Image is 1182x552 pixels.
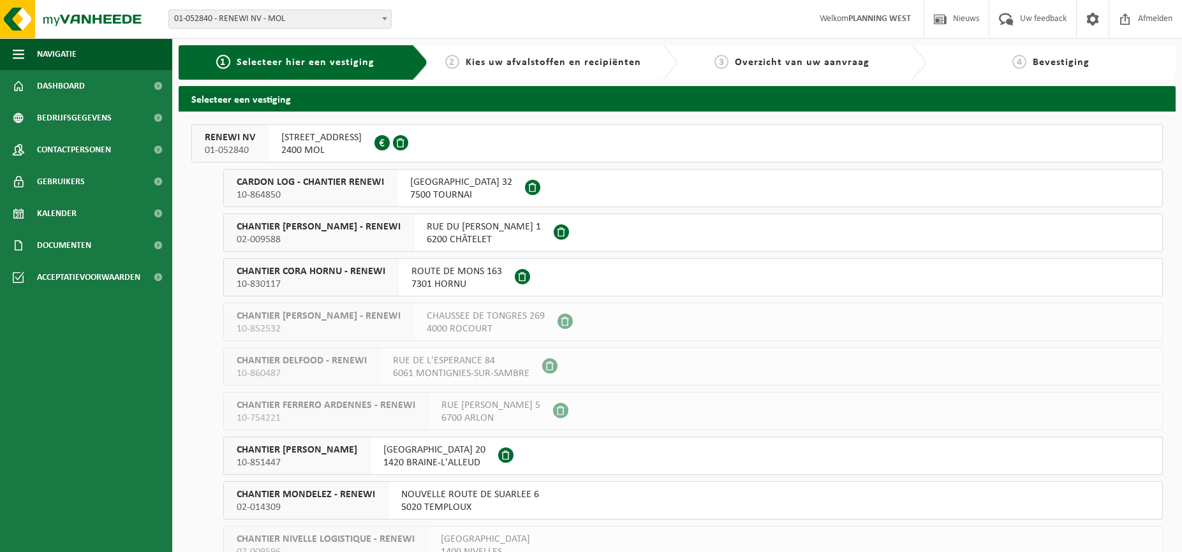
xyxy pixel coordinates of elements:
h2: Selecteer een vestiging [179,86,1176,111]
span: CHANTIER [PERSON_NAME] [237,444,357,456]
span: NOUVELLE ROUTE DE SUARLEE 6 [401,488,539,501]
span: 6700 ARLON [441,412,540,425]
span: Contactpersonen [37,134,111,166]
button: CHANTIER MONDELEZ - RENEWI 02-014309 NOUVELLE ROUTE DE SUARLEE 65020 TEMPLOUX [223,481,1163,519]
strong: PLANNING WEST [848,14,911,24]
span: [STREET_ADDRESS] [281,131,362,144]
span: Selecteer hier een vestiging [237,57,374,68]
span: 1420 BRAINE-L'ALLEUD [383,456,485,469]
span: 02-014309 [237,501,375,514]
span: Dashboard [37,70,85,102]
span: 10-860487 [237,367,367,380]
span: 02-009588 [237,233,401,246]
span: 01-052840 [205,144,255,157]
span: CHANTIER NIVELLE LOGISTIQUE - RENEWI [237,533,415,546]
span: 6061 MONTIGNIES-SUR-SAMBRE [393,367,529,380]
span: 4000 ROCOURT [427,323,545,335]
span: 2 [445,55,459,69]
span: [GEOGRAPHIC_DATA] 32 [410,176,512,189]
span: Overzicht van uw aanvraag [735,57,869,68]
span: 7301 HORNU [411,278,502,291]
button: CHANTIER [PERSON_NAME] 10-851447 [GEOGRAPHIC_DATA] 201420 BRAINE-L'ALLEUD [223,437,1163,475]
span: 6200 CHÂTELET [427,233,541,246]
span: 10-852532 [237,323,401,335]
button: CARDON LOG - CHANTIER RENEWI 10-864850 [GEOGRAPHIC_DATA] 327500 TOURNAI [223,169,1163,207]
span: Kies uw afvalstoffen en recipiënten [466,57,641,68]
button: CHANTIER [PERSON_NAME] - RENEWI 02-009588 RUE DU [PERSON_NAME] 16200 CHÂTELET [223,214,1163,252]
span: CHANTIER FERRERO ARDENNES - RENEWI [237,399,415,412]
span: [GEOGRAPHIC_DATA] 20 [383,444,485,456]
span: ROUTE DE MONS 163 [411,265,502,278]
span: CHANTIER [PERSON_NAME] - RENEWI [237,310,401,323]
span: 10-754221 [237,412,415,425]
span: RENEWI NV [205,131,255,144]
span: Bevestiging [1033,57,1090,68]
span: 5020 TEMPLOUX [401,501,539,514]
span: Navigatie [37,38,77,70]
span: 01-052840 - RENEWI NV - MOL [168,10,392,29]
span: 10-864850 [237,189,384,201]
span: 3 [714,55,728,69]
span: Documenten [37,229,91,261]
span: Gebruikers [37,166,85,198]
span: RUE [PERSON_NAME] 5 [441,399,540,412]
span: Acceptatievoorwaarden [37,261,140,293]
span: 7500 TOURNAI [410,189,512,201]
span: CHAUSSEE DE TONGRES 269 [427,310,545,323]
span: CHANTIER CORA HORNU - RENEWI [237,265,385,278]
span: 10-851447 [237,456,357,469]
span: CHANTIER [PERSON_NAME] - RENEWI [237,221,401,233]
span: CARDON LOG - CHANTIER RENEWI [237,176,384,189]
span: 4 [1012,55,1026,69]
span: RUE DE L'ESPERANCE 84 [393,354,529,367]
span: [GEOGRAPHIC_DATA] [441,533,530,546]
button: CHANTIER CORA HORNU - RENEWI 10-830117 ROUTE DE MONS 1637301 HORNU [223,258,1163,296]
span: CHANTIER MONDELEZ - RENEWI [237,488,375,501]
span: CHANTIER DELFOOD - RENEWI [237,354,367,367]
span: RUE DU [PERSON_NAME] 1 [427,221,541,233]
button: RENEWI NV 01-052840 [STREET_ADDRESS]2400 MOL [191,124,1163,163]
span: Kalender [37,198,77,229]
span: 1 [216,55,230,69]
span: 2400 MOL [281,144,362,157]
span: 01-052840 - RENEWI NV - MOL [169,10,391,28]
span: 10-830117 [237,278,385,291]
span: Bedrijfsgegevens [37,102,112,134]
